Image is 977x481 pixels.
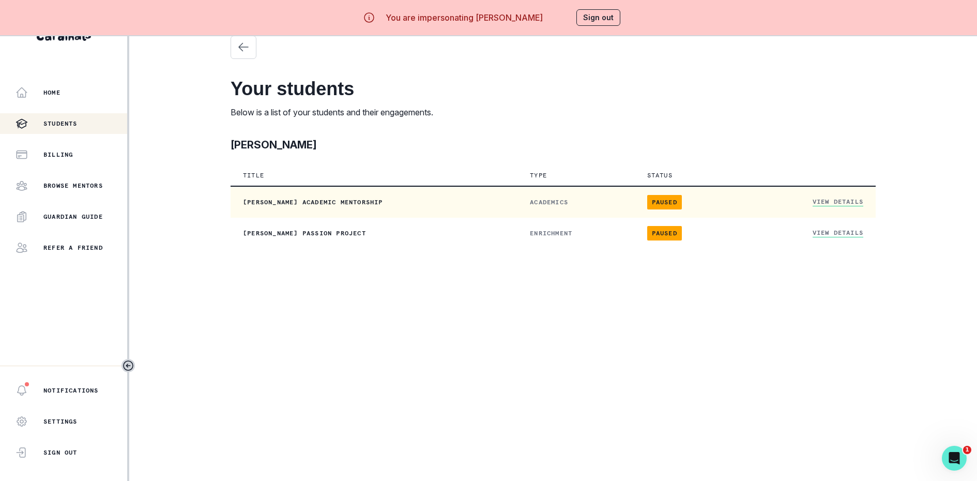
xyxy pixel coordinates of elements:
[243,229,505,237] p: [PERSON_NAME] Passion Project
[43,448,78,457] p: Sign Out
[231,78,876,100] h2: Your students
[530,229,622,237] p: ENRICHMENT
[386,11,543,24] p: You are impersonating [PERSON_NAME]
[530,198,622,206] p: ACADEMICS
[43,244,103,252] p: Refer a friend
[121,359,135,372] button: Toggle sidebar
[813,198,863,206] a: View Details
[942,446,967,471] iframe: Intercom live chat
[43,88,60,97] p: Home
[647,226,682,240] span: paused
[231,137,317,153] p: [PERSON_NAME]
[647,171,673,179] p: Status
[231,106,876,118] p: Below is a list of your students and their engagements.
[813,229,863,237] a: View Details
[530,171,547,179] p: Type
[43,417,78,426] p: Settings
[243,198,505,206] p: [PERSON_NAME] Academic Mentorship
[43,386,99,395] p: Notifications
[647,195,682,209] span: paused
[243,171,264,179] p: Title
[576,9,620,26] button: Sign out
[43,151,73,159] p: Billing
[43,213,103,221] p: Guardian Guide
[43,119,78,128] p: Students
[43,182,103,190] p: Browse Mentors
[963,446,971,454] span: 1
